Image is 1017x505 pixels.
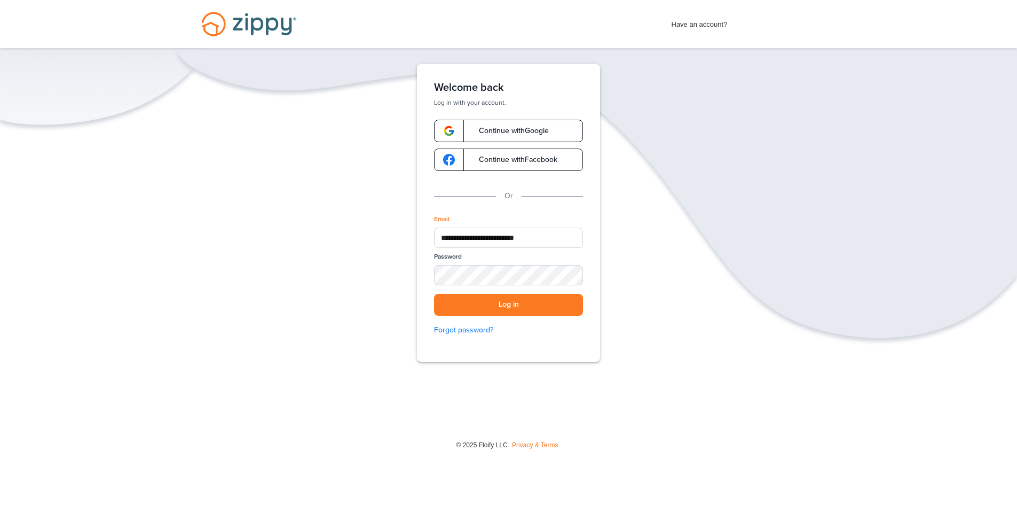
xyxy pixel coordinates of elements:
label: Password [434,252,462,261]
img: google-logo [443,125,455,137]
p: Log in with your account. [434,98,583,107]
span: Continue with Google [468,127,549,135]
input: Email [434,228,583,248]
span: Continue with Facebook [468,156,557,164]
h1: Welcome back [434,81,583,94]
a: google-logoContinue withFacebook [434,149,583,171]
span: Have an account? [672,13,728,30]
p: Or [504,190,513,202]
a: Forgot password? [434,324,583,336]
input: Password [434,265,583,285]
a: google-logoContinue withGoogle [434,120,583,142]
label: Email [434,215,450,224]
button: Log in [434,294,583,316]
img: google-logo [443,154,455,166]
span: © 2025 Floify LLC [456,441,507,449]
a: Privacy & Terms [512,441,558,449]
